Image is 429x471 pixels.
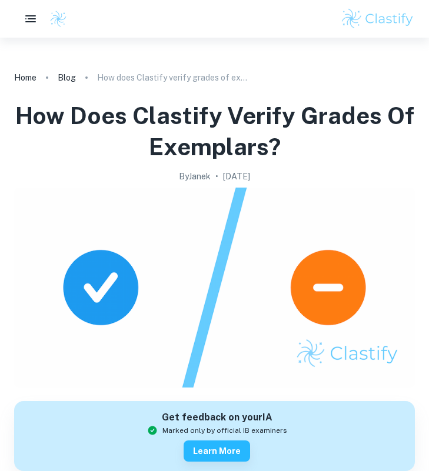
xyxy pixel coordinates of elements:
[14,69,36,86] a: Home
[147,410,287,425] h6: Get feedback on your IA
[223,170,250,183] h2: [DATE]
[49,10,67,28] img: Clastify logo
[215,170,218,183] p: •
[97,71,250,84] p: How does Clastify verify grades of exemplars?
[179,170,211,183] h2: By Janek
[14,401,415,471] a: Get feedback on yourIAMarked only by official IB examinersLearn more
[340,7,415,31] img: Clastify logo
[162,425,287,436] span: Marked only by official IB examiners
[14,188,415,388] img: How does Clastify verify grades of exemplars? cover image
[184,440,250,462] button: Learn more
[14,100,415,163] h1: How does Clastify verify grades of exemplars?
[58,69,76,86] a: Blog
[42,10,67,28] a: Clastify logo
